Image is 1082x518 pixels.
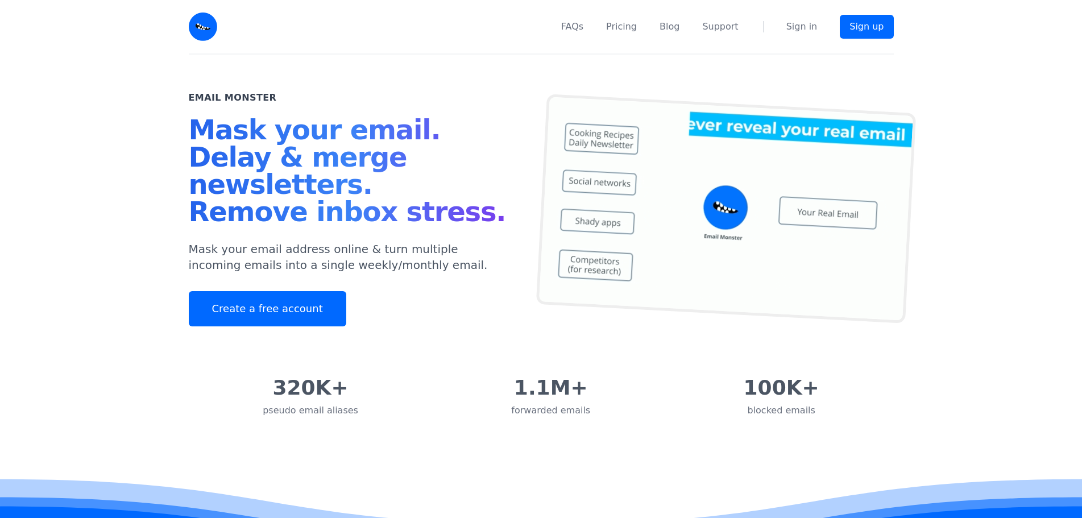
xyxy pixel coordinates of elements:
[786,20,818,34] a: Sign in
[511,404,590,417] div: forwarded emails
[840,15,893,39] a: Sign up
[189,91,277,105] h2: Email Monster
[263,376,358,399] div: 320K+
[744,404,819,417] div: blocked emails
[536,94,915,324] img: temp mail, free temporary mail, Temporary Email
[511,376,590,399] div: 1.1M+
[189,291,346,326] a: Create a free account
[189,116,514,230] h1: Mask your email. Delay & merge newsletters. Remove inbox stress.
[660,20,679,34] a: Blog
[744,376,819,399] div: 100K+
[702,20,738,34] a: Support
[189,13,217,41] img: Email Monster
[263,404,358,417] div: pseudo email aliases
[561,20,583,34] a: FAQs
[606,20,637,34] a: Pricing
[189,241,514,273] p: Mask your email address online & turn multiple incoming emails into a single weekly/monthly email.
